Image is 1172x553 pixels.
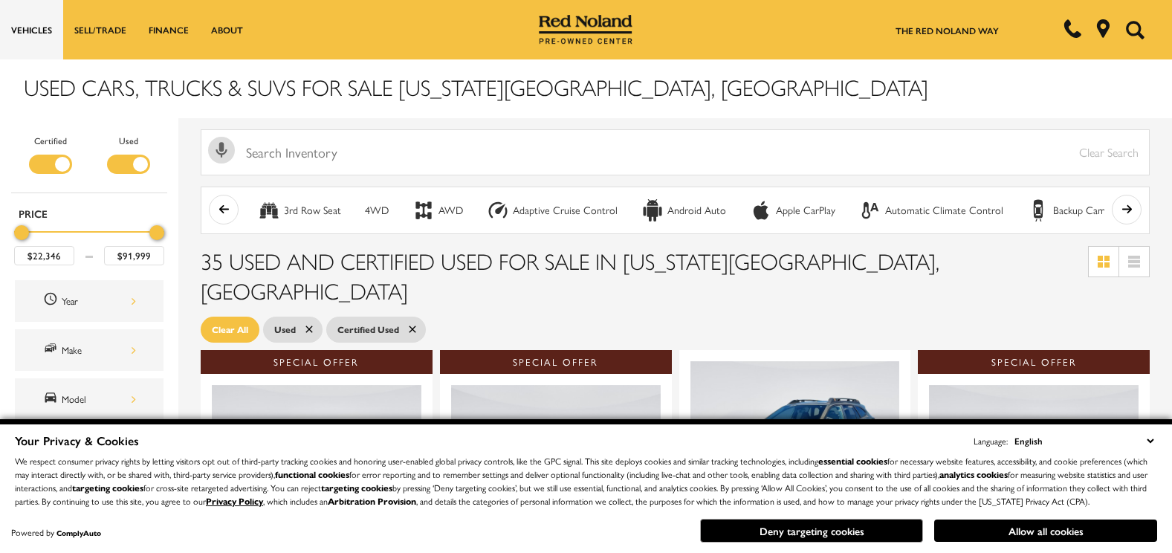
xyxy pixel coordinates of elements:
div: Year [62,293,136,309]
div: Price [14,220,164,265]
img: Red Noland Pre-Owned [539,15,632,45]
div: Special Offer [440,350,672,374]
div: Minimum Price [14,225,29,240]
div: Android Auto [641,199,664,221]
button: Open the search field [1120,1,1150,59]
div: Backup Camera [1053,204,1119,217]
h5: Price [19,207,160,220]
div: Language: [974,436,1008,445]
a: Red Noland Pre-Owned [539,20,632,35]
div: Backup Camera [1027,199,1049,221]
div: Adaptive Cruise Control [487,199,509,221]
div: Powered by [11,528,101,537]
div: Apple CarPlay [776,204,835,217]
div: Maximum Price [149,225,164,240]
label: Used [119,133,138,148]
div: 3rd Row Seat [284,204,341,217]
input: Search Inventory [201,129,1150,175]
button: AWDAWD [404,195,471,226]
input: Maximum [104,246,164,265]
span: Year [43,291,62,311]
div: Filter by Vehicle Type [11,133,167,193]
div: Android Auto [667,204,726,217]
select: Language Select [1011,433,1157,449]
div: 4WD [365,204,389,217]
button: scroll left [209,195,239,224]
img: 2021 BMW 2 Series 228i xDrive [212,385,421,542]
div: Automatic Climate Control [859,199,881,221]
p: We respect consumer privacy rights by letting visitors opt out of third-party tracking cookies an... [15,454,1157,508]
strong: analytics cookies [939,468,1008,481]
button: Deny targeting cookies [700,519,923,543]
button: Allow all cookies [934,520,1157,542]
svg: Click to toggle on voice search [208,137,235,164]
span: Used [274,320,296,339]
a: The Red Noland Way [896,24,999,37]
button: Apple CarPlayApple CarPlay [742,195,844,226]
div: ModelModel [15,378,164,420]
strong: functional cookies [275,468,349,481]
img: 2020 Chevrolet Silverado 1500 LT Trail Boss [451,385,661,542]
a: Privacy Policy [206,494,263,508]
span: Model [43,389,62,409]
div: Model [62,391,136,407]
span: 35 Used and Certified Used for Sale in [US_STATE][GEOGRAPHIC_DATA], [GEOGRAPHIC_DATA] [201,245,939,306]
span: Your Privacy & Cookies [15,432,139,449]
span: Make [43,340,62,360]
div: YearYear [15,280,164,322]
span: Clear All [212,320,248,339]
div: MakeMake [15,329,164,371]
button: 3rd Row Seat3rd Row Seat [250,195,349,226]
strong: targeting cookies [72,481,143,494]
img: 2024 Subaru Outback Wilderness [690,361,900,518]
img: 2018 Toyota Tacoma TRD Off-Road [929,385,1139,542]
div: Special Offer [201,350,433,374]
div: 3rd Row Seat [258,199,280,221]
strong: targeting cookies [321,481,392,494]
div: AWD [412,199,435,221]
button: Android AutoAndroid Auto [633,195,734,226]
button: Automatic Climate ControlAutomatic Climate Control [851,195,1011,226]
div: Special Offer [918,350,1150,374]
div: Apple CarPlay [750,199,772,221]
span: Certified Used [337,320,399,339]
button: Adaptive Cruise ControlAdaptive Cruise Control [479,195,626,226]
strong: essential cookies [818,454,887,468]
div: Make [62,342,136,358]
button: 4WD [357,195,397,226]
a: ComplyAuto [56,528,101,538]
label: Certified [34,133,67,148]
div: Automatic Climate Control [885,204,1003,217]
input: Minimum [14,246,74,265]
button: Backup CameraBackup Camera [1019,195,1127,226]
strong: Arbitration Provision [328,494,416,508]
div: AWD [438,204,463,217]
button: scroll right [1112,195,1142,224]
div: Adaptive Cruise Control [513,204,618,217]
